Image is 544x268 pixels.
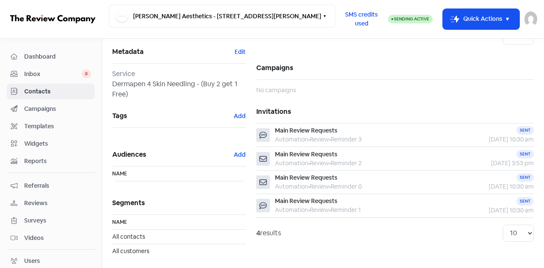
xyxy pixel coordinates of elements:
div: Automation Review Reminder 1 [275,206,361,214]
span: Main Review Requests [275,150,337,158]
a: Reviews [7,195,95,211]
strong: 4 [256,229,260,237]
a: Surveys [7,213,95,229]
span: Surveys [24,216,91,225]
span: Widgets [24,139,91,148]
div: Sent [516,126,534,135]
b: • [308,183,310,190]
a: Sending Active [388,14,433,24]
span: 0 [82,70,91,78]
div: Sent [516,197,534,206]
span: Inbox [24,70,82,79]
div: Dermapen 4 Skin Needling - (Buy 2 get 1 Free) [112,79,246,99]
a: SMS credits used [335,14,388,23]
span: Main Review Requests [275,174,337,181]
span: All customers [112,247,149,255]
a: Reports [7,153,95,169]
span: Templates [24,122,91,131]
div: Sent [516,150,534,158]
span: All contacts [112,233,145,240]
b: • [308,159,310,167]
b: • [329,183,331,190]
div: [DATE] 3:53 pm [449,159,534,168]
span: Sending Active [394,16,429,22]
b: • [308,206,310,214]
span: Dashboard [24,52,91,61]
span: Main Review Requests [275,197,337,205]
a: Widgets [7,136,95,152]
button: Add [233,111,246,121]
h5: Invitations [256,100,534,123]
button: [PERSON_NAME] Aesthetics - [STREET_ADDRESS][PERSON_NAME] [109,5,335,28]
h5: Campaigns [256,56,534,79]
h5: Segments [112,192,246,214]
a: Contacts [7,84,95,99]
div: Automation Review Reminder 0 [275,182,362,191]
th: Name [112,215,246,230]
a: Templates [7,118,95,134]
span: Campaigns [24,104,91,113]
a: Dashboard [7,49,95,65]
div: Sent [516,173,534,182]
a: Campaigns [7,101,95,117]
span: Main Review Requests [275,127,337,134]
button: Add [233,150,246,160]
span: No campaigns [256,86,296,94]
b: • [329,135,331,143]
b: • [329,159,331,167]
b: • [329,206,331,214]
span: Contacts [24,87,91,96]
span: SMS credits used [343,10,381,28]
span: Metadata [112,45,234,58]
div: results [256,228,281,238]
div: Automation Review Reminder 2 [275,159,362,168]
div: [DATE] 10:30 am [449,206,534,215]
div: Users [24,257,40,265]
span: Audiences [112,148,233,161]
img: User [524,11,537,27]
button: Edit [234,47,246,57]
div: [DATE] 10:30 am [449,135,534,144]
div: Automation Review Reminder 3 [275,135,362,144]
a: Videos [7,230,95,246]
span: Tags [112,110,233,122]
div: [DATE] 10:30 am [449,182,534,191]
th: Name [112,166,246,181]
b: • [308,135,310,143]
span: Reviews [24,199,91,208]
span: Reports [24,157,91,166]
a: Inbox 0 [7,66,95,82]
a: Referrals [7,178,95,194]
span: Referrals [24,181,91,190]
button: Quick Actions [443,9,519,29]
span: Videos [24,234,91,243]
div: Service [112,69,246,79]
